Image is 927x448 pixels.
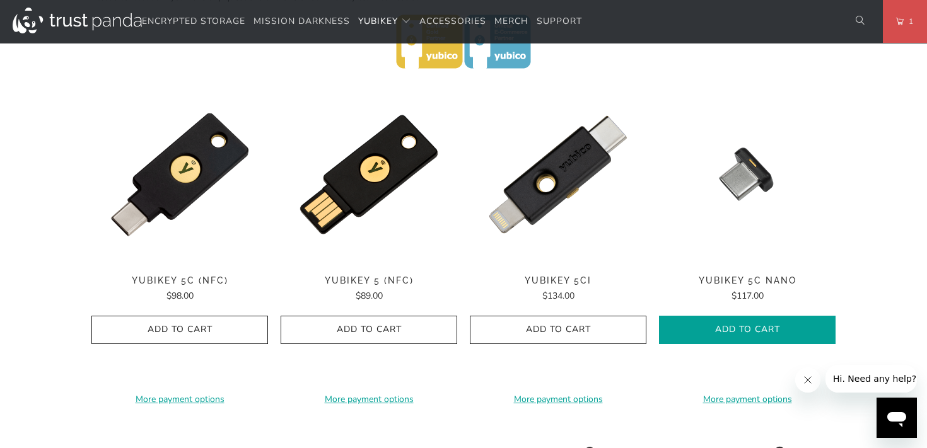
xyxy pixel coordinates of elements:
[904,14,914,28] span: 1
[281,393,457,406] a: More payment options
[419,7,486,37] a: Accessories
[672,325,822,335] span: Add to Cart
[825,365,917,393] iframe: Message from company
[13,8,142,33] img: Trust Panda Australia
[470,275,646,286] span: YubiKey 5Ci
[494,7,528,37] a: Merch
[877,398,917,438] iframe: Button to launch messaging window
[659,86,836,263] a: YubiKey 5C Nano - Trust Panda YubiKey 5C Nano - Trust Panda
[281,275,457,286] span: YubiKey 5 (NFC)
[732,290,764,302] span: $117.00
[470,316,646,344] button: Add to Cart
[142,7,245,37] a: Encrypted Storage
[281,86,457,263] img: YubiKey 5 (NFC) - Trust Panda
[142,7,582,37] nav: Translation missing: en.navigation.header.main_nav
[470,275,646,303] a: YubiKey 5Ci $134.00
[470,86,646,263] a: YubiKey 5Ci - Trust Panda YubiKey 5Ci - Trust Panda
[356,290,383,302] span: $89.00
[659,393,836,406] a: More payment options
[281,86,457,263] a: YubiKey 5 (NFC) - Trust Panda YubiKey 5 (NFC) - Trust Panda
[483,325,633,335] span: Add to Cart
[281,275,457,303] a: YubiKey 5 (NFC) $89.00
[419,15,486,27] span: Accessories
[91,275,268,286] span: YubiKey 5C (NFC)
[254,15,350,27] span: Mission Darkness
[494,15,528,27] span: Merch
[470,393,646,406] a: More payment options
[254,7,350,37] a: Mission Darkness
[294,325,444,335] span: Add to Cart
[91,275,268,303] a: YubiKey 5C (NFC) $98.00
[281,316,457,344] button: Add to Cart
[105,325,255,335] span: Add to Cart
[659,86,836,263] img: YubiKey 5C Nano - Trust Panda
[537,15,582,27] span: Support
[358,7,411,37] summary: YubiKey
[542,290,574,302] span: $134.00
[91,316,268,344] button: Add to Cart
[659,316,836,344] button: Add to Cart
[659,275,836,286] span: YubiKey 5C Nano
[91,393,268,406] a: More payment options
[659,275,836,303] a: YubiKey 5C Nano $117.00
[795,367,820,393] iframe: Close message
[166,290,194,302] span: $98.00
[537,7,582,37] a: Support
[91,86,268,263] img: YubiKey 5C (NFC) - Trust Panda
[142,15,245,27] span: Encrypted Storage
[91,86,268,263] a: YubiKey 5C (NFC) - Trust Panda YubiKey 5C (NFC) - Trust Panda
[470,86,646,263] img: YubiKey 5Ci - Trust Panda
[358,15,398,27] span: YubiKey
